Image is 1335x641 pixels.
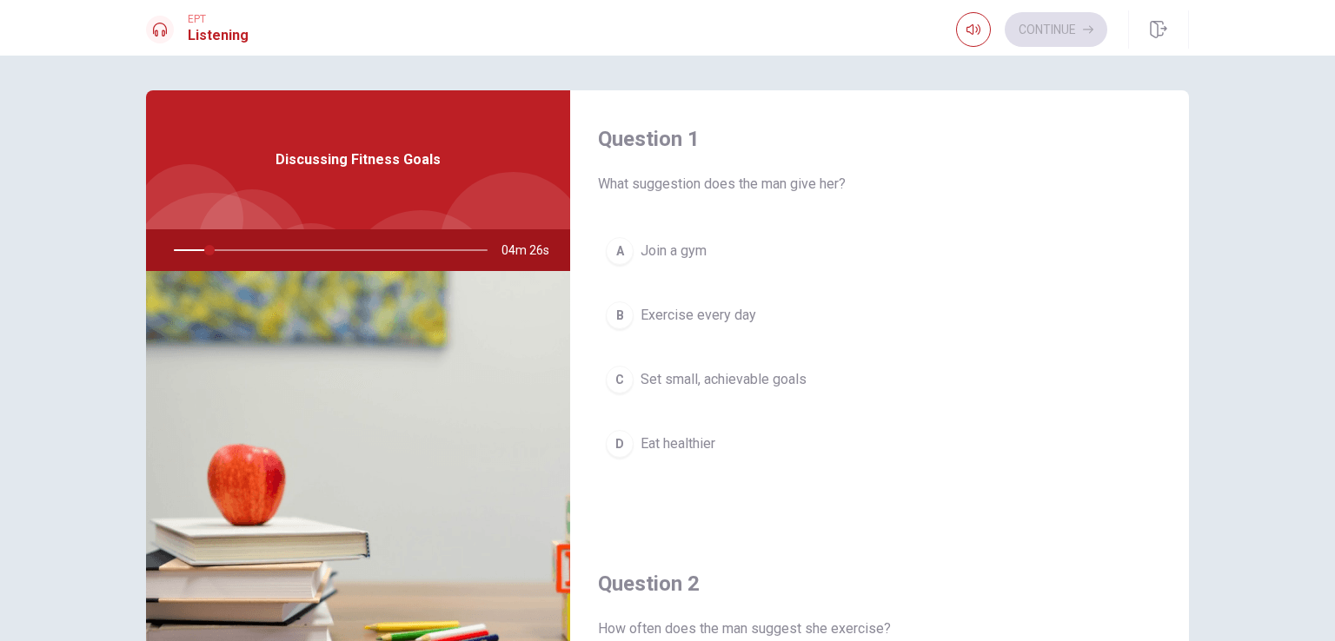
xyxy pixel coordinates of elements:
span: Exercise every day [641,305,756,326]
h4: Question 2 [598,570,1161,598]
span: Eat healthier [641,433,715,454]
h1: Listening [188,25,249,46]
span: Join a gym [641,241,707,261]
button: BExercise every day [598,294,1161,337]
div: C [606,366,634,393]
h4: Question 1 [598,125,1161,153]
div: D [606,430,634,458]
span: Discussing Fitness Goals [276,149,441,170]
button: CSet small, achievable goals [598,358,1161,401]
span: How often does the man suggest she exercise? [598,618,1161,639]
button: DEat healthier [598,422,1161,466]
span: 04m 26s [501,229,563,271]
span: Set small, achievable goals [641,369,807,390]
div: A [606,237,634,265]
span: EPT [188,13,249,25]
button: AJoin a gym [598,229,1161,273]
span: What suggestion does the man give her? [598,174,1161,195]
div: B [606,301,634,329]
